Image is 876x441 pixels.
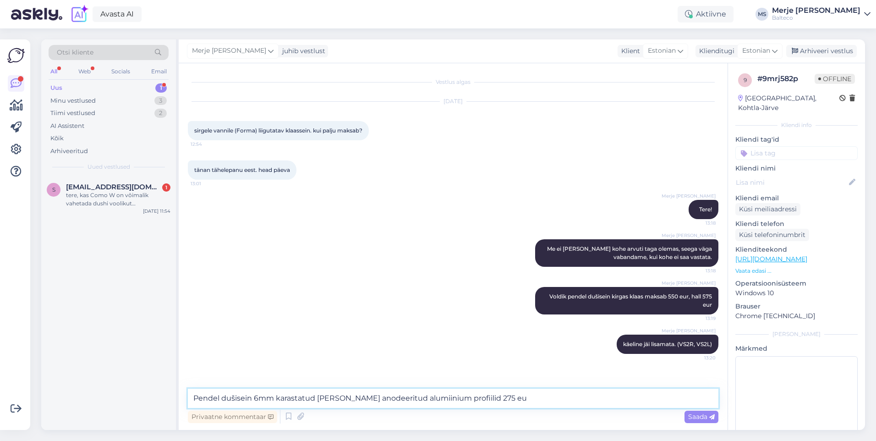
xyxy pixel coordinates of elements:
[681,267,716,274] span: 13:18
[50,134,64,143] div: Kõik
[549,293,713,308] span: Voldik pendel dušisein kirgas klaas maksab 550 eur, hall 575 eur
[681,315,716,322] span: 13:19
[735,279,858,288] p: Operatsioonisüsteem
[155,83,167,93] div: 1
[77,66,93,77] div: Web
[93,6,142,22] a: Avasta AI
[192,46,266,56] span: Merje [PERSON_NAME]
[735,288,858,298] p: Windows 10
[772,7,860,14] div: Merje [PERSON_NAME]
[547,245,713,260] span: Me ei [PERSON_NAME] kohe arvuti taga olemas, seega väga vabandame, kui kohe ei saa vastata.
[678,6,734,22] div: Aktiivne
[735,302,858,311] p: Brauser
[744,77,747,83] span: 9
[191,141,225,148] span: 12:54
[50,121,84,131] div: AI Assistent
[757,73,815,84] div: # 9mrj582p
[188,78,718,86] div: Vestlus algas
[57,48,93,57] span: Otsi kliente
[695,46,734,56] div: Klienditugi
[188,411,277,423] div: Privaatne kommentaar
[688,413,715,421] span: Saada
[194,166,290,173] span: tänan tähelepanu eest. head päeva
[786,45,857,57] div: Arhiveeri vestlus
[154,96,167,105] div: 3
[756,8,768,21] div: MS
[735,121,858,129] div: Kliendi info
[279,46,325,56] div: juhib vestlust
[66,191,170,208] div: tere, kas Como W on võimalik vahetada dushi voolikut [PERSON_NAME] liigutamata?
[735,245,858,254] p: Klienditeekond
[681,220,716,226] span: 13:18
[735,267,858,275] p: Vaata edasi ...
[735,229,809,241] div: Küsi telefoninumbrit
[738,94,839,113] div: [GEOGRAPHIC_DATA], Kohtla-Järve
[618,46,640,56] div: Klient
[662,280,716,287] span: Merje [PERSON_NAME]
[623,341,712,347] span: käeline jäi lisamata. (VS2R, VS2L)
[736,177,847,187] input: Lisa nimi
[735,135,858,144] p: Kliendi tag'id
[154,109,167,118] div: 2
[681,354,716,361] span: 13:20
[50,96,96,105] div: Minu vestlused
[735,164,858,173] p: Kliendi nimi
[188,389,718,408] textarea: Pendel dušisein 6mm karastatud [PERSON_NAME] anodeeritud alumiinium profiilid 275 e
[735,193,858,203] p: Kliendi email
[162,183,170,192] div: 1
[648,46,676,56] span: Estonian
[7,47,25,64] img: Askly Logo
[735,255,807,263] a: [URL][DOMAIN_NAME]
[735,344,858,353] p: Märkmed
[50,147,88,156] div: Arhiveeritud
[50,83,62,93] div: Uus
[50,109,95,118] div: Tiimi vestlused
[735,330,858,338] div: [PERSON_NAME]
[70,5,89,24] img: explore-ai
[662,193,716,199] span: Merje [PERSON_NAME]
[662,232,716,239] span: Merje [PERSON_NAME]
[662,327,716,334] span: Merje [PERSON_NAME]
[194,127,362,134] span: sirgele vannile (Forma) liigutatav klaassein. kui palju maksab?
[735,219,858,229] p: Kliendi telefon
[149,66,169,77] div: Email
[88,163,130,171] span: Uued vestlused
[735,203,800,215] div: Küsi meiliaadressi
[66,183,161,191] span: sten@kaasik.ee
[699,206,712,213] span: Tere!
[772,14,860,22] div: Balteco
[49,66,59,77] div: All
[742,46,770,56] span: Estonian
[143,208,170,215] div: [DATE] 11:54
[815,74,855,84] span: Offline
[191,180,225,187] span: 13:01
[188,97,718,105] div: [DATE]
[772,7,871,22] a: Merje [PERSON_NAME]Balteco
[52,186,55,193] span: s
[735,311,858,321] p: Chrome [TECHNICAL_ID]
[735,146,858,160] input: Lisa tag
[109,66,132,77] div: Socials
